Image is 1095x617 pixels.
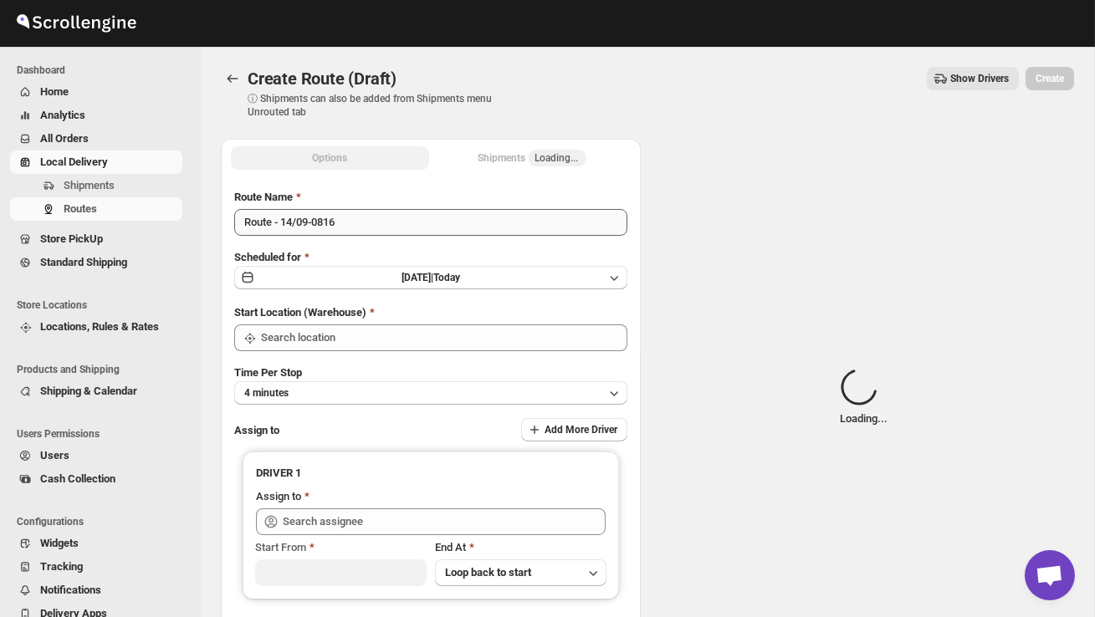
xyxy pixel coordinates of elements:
button: Loop back to start [435,559,606,586]
span: Standard Shipping [40,256,127,268]
span: Routes [64,202,97,215]
div: Loading... [841,369,888,427]
span: Start Location (Warehouse) [234,306,366,319]
input: Eg: Bengaluru Route [234,209,627,236]
div: Open chat [1025,550,1075,600]
span: Options [313,151,348,165]
button: Show Drivers [927,67,1019,90]
button: Widgets [10,532,182,555]
button: Add More Driver [521,418,627,441]
button: Tracking [10,555,182,579]
span: Time Per Stop [234,366,302,379]
span: Users Permissions [17,427,189,441]
button: Routes [221,67,244,90]
span: Add More Driver [545,423,617,436]
span: All Orders [40,132,89,145]
span: Widgets [40,537,79,549]
input: Search location [261,324,627,351]
span: Loading... [535,151,579,165]
span: 4 minutes [244,386,289,400]
input: Search assignee [283,508,606,535]
button: Routes [10,197,182,221]
span: Store PickUp [40,232,103,245]
button: Notifications [10,579,182,602]
button: Users [10,444,182,467]
span: Locations, Rules & Rates [40,320,159,333]
span: Analytics [40,109,85,121]
button: All Orders [10,127,182,150]
div: End At [435,539,606,556]
span: Route Name [234,191,293,203]
span: Users [40,449,69,461]
h3: DRIVER 1 [256,465,606,482]
button: 4 minutes [234,381,627,405]
span: Loop back to start [445,566,531,579]
button: All Route Options [231,146,429,170]
span: Local Delivery [40,156,108,168]
button: Shipping & Calendar [10,380,182,403]
button: Analytics [10,104,182,127]
span: Shipping & Calendar [40,385,137,397]
button: Cash Collection [10,467,182,491]
button: Locations, Rules & Rates [10,315,182,339]
span: Home [40,85,69,98]
span: Tracking [40,560,83,573]
span: Dashboard [17,64,189,77]
span: Scheduled for [234,251,301,263]
span: Today [433,272,460,283]
span: Store Locations [17,298,189,312]
span: Create Route (Draft) [248,69,397,89]
button: Selected Shipments [432,146,631,170]
span: Shipments [64,179,115,191]
span: Cash Collection [40,472,115,485]
div: Shipments [478,150,586,166]
span: Start From [255,541,306,553]
span: Notifications [40,584,101,596]
span: Products and Shipping [17,363,189,376]
button: Shipments [10,174,182,197]
span: Show Drivers [950,72,1009,85]
button: Home [10,80,182,104]
span: Configurations [17,515,189,528]
p: ⓘ Shipments can also be added from Shipments menu Unrouted tab [248,92,511,119]
span: [DATE] | [402,272,433,283]
div: Assign to [256,488,301,505]
span: Assign to [234,424,279,436]
button: [DATE]|Today [234,266,627,289]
